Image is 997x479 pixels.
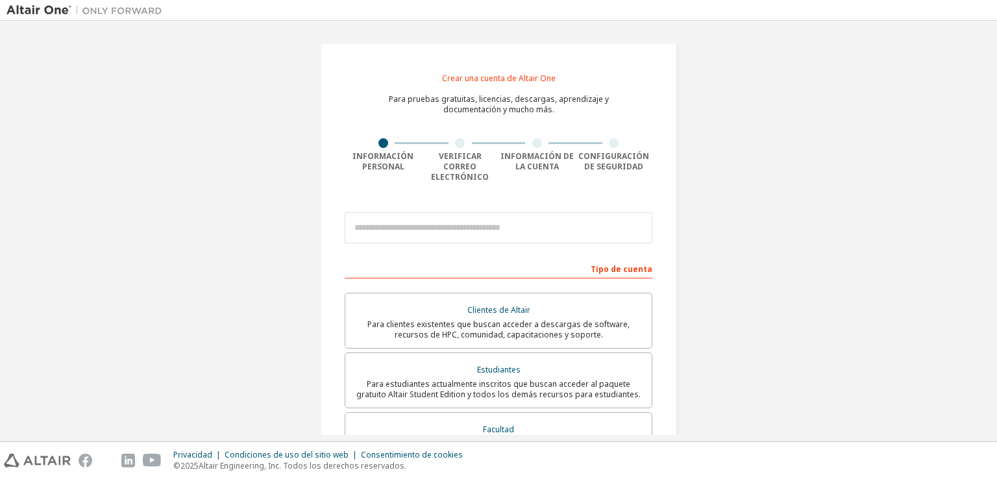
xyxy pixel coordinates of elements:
font: documentación y mucho más. [443,104,554,115]
font: Privacidad [173,449,212,460]
font: 2025 [180,460,199,471]
font: Estudiantes [477,364,521,375]
img: youtube.svg [143,454,162,467]
font: Facultad [483,424,514,435]
font: Crear una cuenta de Altair One [442,73,556,84]
img: Altair Uno [6,4,169,17]
font: Condiciones de uso del sitio web [225,449,349,460]
font: Tipo de cuenta [591,264,652,275]
font: Para pruebas gratuitas, licencias, descargas, aprendizaje y [389,93,609,104]
img: facebook.svg [79,454,92,467]
img: altair_logo.svg [4,454,71,467]
font: Clientes de Altair [467,304,530,315]
font: Altair Engineering, Inc. Todos los derechos reservados. [199,460,406,471]
font: © [173,460,180,471]
font: Verificar correo electrónico [431,151,489,182]
img: linkedin.svg [121,454,135,467]
font: Para clientes existentes que buscan acceder a descargas de software, recursos de HPC, comunidad, ... [367,319,630,340]
font: Para estudiantes actualmente inscritos que buscan acceder al paquete gratuito Altair Student Edit... [356,378,641,400]
font: Información de la cuenta [500,151,574,172]
font: Configuración de seguridad [578,151,649,172]
font: Consentimiento de cookies [361,449,463,460]
font: Información personal [352,151,413,172]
